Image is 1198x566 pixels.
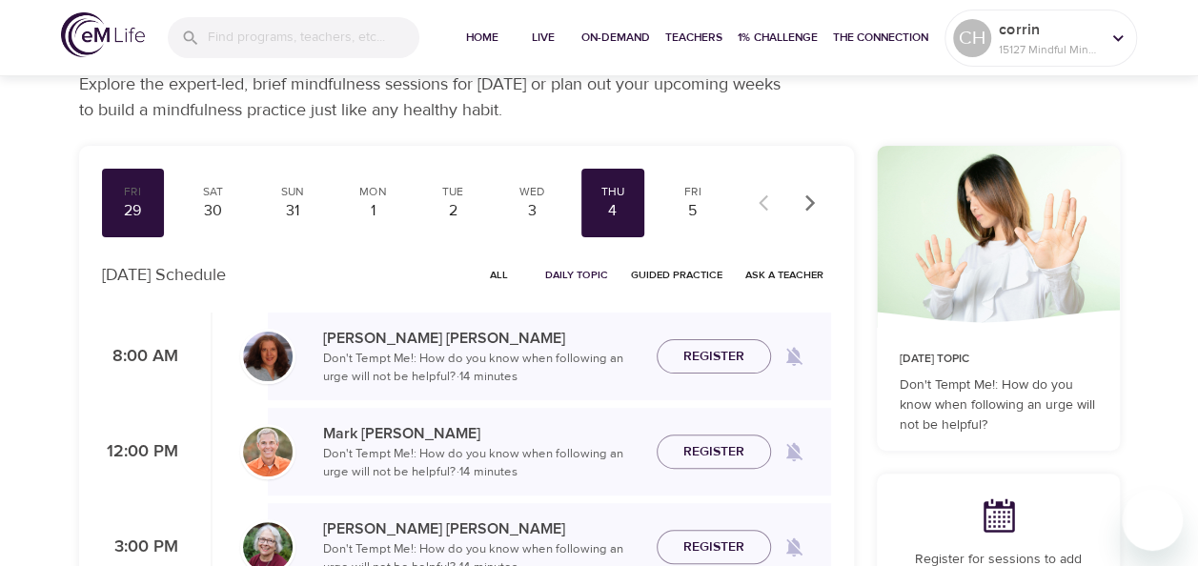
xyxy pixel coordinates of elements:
div: 5 [669,200,717,222]
span: All [477,266,522,284]
div: 2 [429,200,477,222]
img: Cindy2%20031422%20blue%20filter%20hi-res.jpg [243,332,293,381]
div: Fri [110,184,157,200]
div: Fri [669,184,717,200]
p: 12:00 PM [102,439,178,465]
button: Register [657,530,771,565]
p: corrin [999,18,1100,41]
span: Ask a Teacher [745,266,823,284]
span: Register [683,536,744,559]
p: 15127 Mindful Minutes [999,41,1100,58]
button: Register [657,339,771,374]
span: Guided Practice [631,266,722,284]
button: Daily Topic [538,260,616,290]
div: Wed [509,184,557,200]
span: Daily Topic [545,266,608,284]
span: On-Demand [581,28,650,48]
span: 1% Challenge [738,28,818,48]
p: [PERSON_NAME] [PERSON_NAME] [323,517,641,540]
span: Home [459,28,505,48]
div: 31 [269,200,316,222]
div: Mon [349,184,396,200]
input: Find programs, teachers, etc... [208,17,419,58]
p: Mark [PERSON_NAME] [323,422,641,445]
div: Thu [589,184,637,200]
button: Ask a Teacher [738,260,831,290]
p: Don't Tempt Me!: How do you know when following an urge will not be helpful? · 14 minutes [323,350,641,387]
div: 4 [589,200,637,222]
div: 29 [110,200,157,222]
span: Register [683,345,744,369]
button: All [469,260,530,290]
img: Mark_Pirtle-min.jpg [243,427,293,476]
span: The Connection [833,28,928,48]
button: Guided Practice [623,260,730,290]
span: Live [520,28,566,48]
div: 1 [349,200,396,222]
span: Remind me when a class goes live every Thursday at 12:00 PM [771,429,817,475]
p: Explore the expert-led, brief mindfulness sessions for [DATE] or plan out your upcoming weeks to ... [79,71,794,123]
div: Tue [429,184,477,200]
p: [DATE] Schedule [102,262,226,288]
p: [PERSON_NAME] [PERSON_NAME] [323,327,641,350]
div: Sun [269,184,316,200]
button: Register [657,435,771,470]
span: Teachers [665,28,722,48]
div: CH [953,19,991,57]
iframe: Button to launch messaging window [1122,490,1183,551]
div: Sat [189,184,236,200]
p: 3:00 PM [102,535,178,560]
p: Don't Tempt Me!: How do you know when following an urge will not be helpful? [900,375,1097,435]
span: Remind me when a class goes live every Thursday at 8:00 AM [771,334,817,379]
p: 8:00 AM [102,344,178,370]
p: Don't Tempt Me!: How do you know when following an urge will not be helpful? · 14 minutes [323,445,641,482]
span: Register [683,440,744,464]
p: [DATE] Topic [900,351,1097,368]
div: 30 [189,200,236,222]
img: logo [61,12,145,57]
div: 3 [509,200,557,222]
